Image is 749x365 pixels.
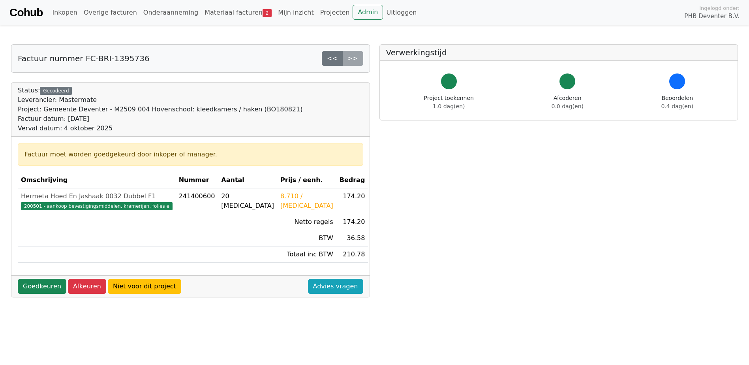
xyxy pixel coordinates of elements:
[18,95,302,105] div: Leverancier: Mastermate
[552,103,584,109] span: 0.0 dag(en)
[317,5,353,21] a: Projecten
[49,5,80,21] a: Inkopen
[218,172,277,188] th: Aantal
[18,86,302,133] div: Status:
[221,192,274,211] div: 20 [MEDICAL_DATA]
[21,202,173,210] span: 200501 - aankoop bevestigingsmiddelen, kramerijen, folies e
[18,279,66,294] a: Goedkeuren
[661,103,693,109] span: 0.4 dag(en)
[81,5,140,21] a: Overige facturen
[386,48,732,57] h5: Verwerkingstijd
[277,214,336,230] td: Netto regels
[18,54,150,63] h5: Factuur nummer FC-BRI-1395736
[424,94,474,111] div: Project toekennen
[552,94,584,111] div: Afcoderen
[176,188,218,214] td: 241400600
[699,4,740,12] span: Ingelogd onder:
[24,150,357,159] div: Factuur moet worden goedgekeurd door inkoper of manager.
[201,5,275,21] a: Materiaal facturen2
[18,114,302,124] div: Factuur datum: [DATE]
[263,9,272,17] span: 2
[40,87,72,95] div: Gecodeerd
[18,172,176,188] th: Omschrijving
[433,103,465,109] span: 1.0 dag(en)
[684,12,740,21] span: PHB Deventer B.V.
[336,188,368,214] td: 174.20
[277,246,336,263] td: Totaal inc BTW
[277,230,336,246] td: BTW
[336,230,368,246] td: 36.58
[18,105,302,114] div: Project: Gemeente Deventer - M2509 004 Hovenschool: kleedkamers / haken (BO180821)
[21,192,173,211] a: Hermeta Hoed En Jashaak 0032 Dubbel F1200501 - aankoop bevestigingsmiddelen, kramerijen, folies e
[336,172,368,188] th: Bedrag
[322,51,343,66] a: <<
[661,94,693,111] div: Beoordelen
[308,279,363,294] a: Advies vragen
[108,279,181,294] a: Niet voor dit project
[336,214,368,230] td: 174.20
[176,172,218,188] th: Nummer
[280,192,333,211] div: 8.710 / [MEDICAL_DATA]
[383,5,420,21] a: Uitloggen
[336,246,368,263] td: 210.78
[9,3,43,22] a: Cohub
[277,172,336,188] th: Prijs / eenh.
[68,279,106,294] a: Afkeuren
[353,5,383,20] a: Admin
[140,5,201,21] a: Onderaanneming
[21,192,173,201] div: Hermeta Hoed En Jashaak 0032 Dubbel F1
[18,124,302,133] div: Verval datum: 4 oktober 2025
[275,5,317,21] a: Mijn inzicht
